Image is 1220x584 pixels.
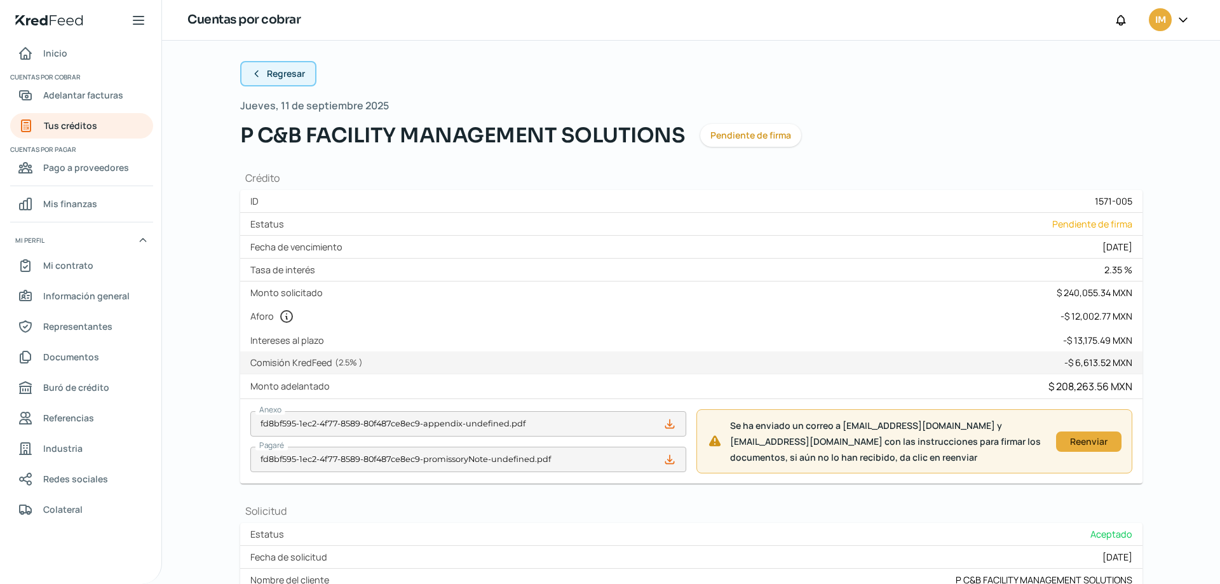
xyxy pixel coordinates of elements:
label: Comisión KredFeed [250,357,368,369]
div: - $ 12,002.77 MXN [1061,310,1132,322]
a: Adelantar facturas [10,83,153,108]
label: Monto adelantado [250,380,335,392]
span: Información general [43,288,130,304]
div: [DATE] [1102,551,1132,563]
span: P C&B FACILITY MANAGEMENT SOLUTIONS [240,120,686,151]
span: Tus créditos [44,118,97,133]
label: Estatus [250,218,289,230]
span: Regresar [267,69,305,78]
a: Mi contrato [10,253,153,278]
a: Industria [10,436,153,461]
div: 1571-005 [1095,195,1132,207]
span: Pendiente de firma [710,131,791,140]
span: Documentos [43,349,99,365]
span: Redes sociales [43,471,108,487]
span: Buró de crédito [43,379,109,395]
div: - $ 6,613.52 MXN [1064,357,1132,369]
span: Anexo [259,404,281,415]
span: Industria [43,440,83,456]
a: Información general [10,283,153,309]
span: IM [1155,13,1165,28]
a: Colateral [10,497,153,522]
a: Representantes [10,314,153,339]
label: Aforo [250,309,299,324]
label: Fecha de solicitud [250,551,332,563]
a: Pago a proveedores [10,155,153,180]
span: Mis finanzas [43,196,97,212]
div: 2.35 % [1104,264,1132,276]
span: Adelantar facturas [43,87,123,103]
h1: Solicitud [240,504,1142,518]
a: Mis finanzas [10,191,153,217]
div: $ 208,263.56 MXN [1048,379,1132,393]
label: Estatus [250,528,289,540]
span: Cuentas por cobrar [10,71,151,83]
span: Cuentas por pagar [10,144,151,155]
span: Aceptado [1090,528,1132,540]
span: Pago a proveedores [43,160,129,175]
button: Reenviar [1056,431,1122,452]
label: Monto solicitado [250,287,328,299]
label: Tasa de interés [250,264,320,276]
a: Inicio [10,41,153,66]
h1: Cuentas por cobrar [187,11,301,29]
h1: Crédito [240,171,1142,185]
span: Pendiente de firma [1052,218,1132,230]
label: Fecha de vencimiento [250,241,348,253]
div: $ 240,055.34 MXN [1057,287,1132,299]
span: Mi contrato [43,257,93,273]
span: Mi perfil [15,234,44,246]
span: Colateral [43,501,83,517]
span: Jueves, 11 de septiembre 2025 [240,97,389,115]
span: Representantes [43,318,112,334]
span: Se ha enviado un correo a [EMAIL_ADDRESS][DOMAIN_NAME] y [EMAIL_ADDRESS][DOMAIN_NAME] con las ins... [730,418,1046,466]
span: Pagaré [259,440,284,451]
a: Referencias [10,405,153,431]
a: Documentos [10,344,153,370]
span: Inicio [43,45,67,61]
span: ( 2.5 % ) [335,357,363,368]
div: Reenviar [1062,438,1115,445]
span: Referencias [43,410,94,426]
a: Tus créditos [10,113,153,139]
div: [DATE] [1102,241,1132,253]
label: Intereses al plazo [250,334,329,346]
div: - $ 13,175.49 MXN [1063,334,1132,346]
a: Buró de crédito [10,375,153,400]
label: ID [250,195,264,207]
button: Regresar [240,61,316,86]
a: Redes sociales [10,466,153,492]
